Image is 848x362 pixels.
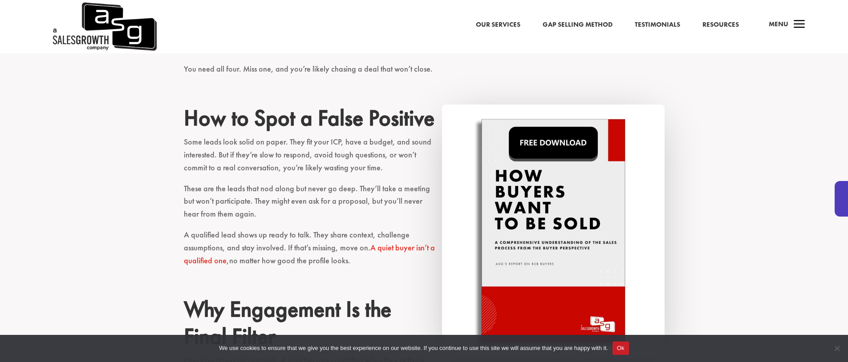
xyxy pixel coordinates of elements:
h2: Why Engagement Is the Final Filter [184,296,665,354]
span: No [832,344,841,353]
a: A quiet buyer isn’t a qualified one, [184,242,435,265]
h2: How to Spot a False Positive [184,105,665,136]
span: We use cookies to ensure that we give you the best experience on our website. If you continue to ... [219,344,608,353]
a: Our Services [476,19,520,31]
a: Testimonials [635,19,680,31]
p: You need all four. Miss one, and you’re likely chasing a deal that won’t close. [184,63,665,84]
a: Gap Selling Method [543,19,613,31]
p: Some leads look solid on paper. They fit your ICP, have a budget, and sound interested. But if th... [184,136,665,182]
img: This image is a promotional cover for a free downloadable report titled "How Buyers Want To Be So... [442,105,665,358]
span: Menu [769,20,788,28]
span: a [791,16,808,34]
p: A qualified lead shows up ready to talk. They share context, challenge assumptions, and stay invo... [184,229,665,275]
p: These are the leads that nod along but never go deep. They’ll take a meeting but won’t participat... [184,182,665,229]
a: Resources [702,19,739,31]
button: Ok [613,342,629,355]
